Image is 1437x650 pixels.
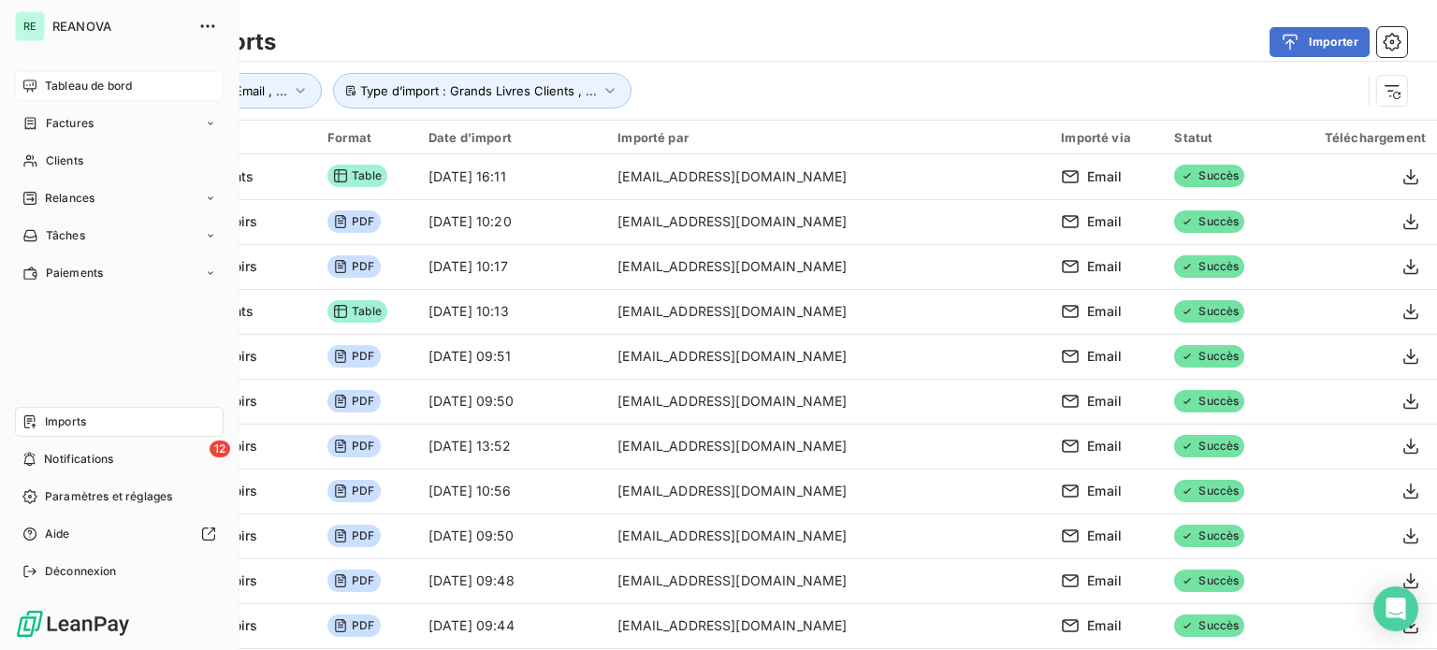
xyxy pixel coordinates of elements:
[327,570,380,592] span: PDF
[327,614,380,637] span: PDF
[360,83,597,98] span: Type d’import : Grands Livres Clients , ...
[1087,527,1122,545] span: Email
[417,199,606,244] td: [DATE] 10:20
[606,334,1050,379] td: [EMAIL_ADDRESS][DOMAIN_NAME]
[1174,614,1244,637] span: Succès
[417,289,606,334] td: [DATE] 10:13
[606,469,1050,513] td: [EMAIL_ADDRESS][DOMAIN_NAME]
[606,379,1050,424] td: [EMAIL_ADDRESS][DOMAIN_NAME]
[46,265,103,282] span: Paiements
[606,244,1050,289] td: [EMAIL_ADDRESS][DOMAIN_NAME]
[327,165,387,187] span: Table
[327,480,380,502] span: PDF
[417,603,606,648] td: [DATE] 09:44
[333,73,631,108] button: Type d’import : Grands Livres Clients , ...
[417,154,606,199] td: [DATE] 16:11
[1174,255,1244,278] span: Succès
[1061,130,1152,145] div: Importé via
[606,603,1050,648] td: [EMAIL_ADDRESS][DOMAIN_NAME]
[417,424,606,469] td: [DATE] 13:52
[45,78,132,94] span: Tableau de bord
[1087,482,1122,500] span: Email
[417,244,606,289] td: [DATE] 10:17
[1087,257,1122,276] span: Email
[417,558,606,603] td: [DATE] 09:48
[46,152,83,169] span: Clients
[417,379,606,424] td: [DATE] 09:50
[428,130,595,145] div: Date d’import
[327,390,380,412] span: PDF
[46,227,85,244] span: Tâches
[52,19,187,34] span: REANOVA
[15,11,45,41] div: RE
[417,513,606,558] td: [DATE] 09:50
[327,300,387,323] span: Table
[1087,302,1122,321] span: Email
[327,130,406,145] div: Format
[45,526,70,542] span: Aide
[45,413,86,430] span: Imports
[1087,392,1122,411] span: Email
[46,115,94,132] span: Factures
[617,130,1038,145] div: Importé par
[417,469,606,513] td: [DATE] 10:56
[1174,165,1244,187] span: Succès
[15,609,131,639] img: Logo LeanPay
[606,558,1050,603] td: [EMAIL_ADDRESS][DOMAIN_NAME]
[417,334,606,379] td: [DATE] 09:51
[606,289,1050,334] td: [EMAIL_ADDRESS][DOMAIN_NAME]
[1174,210,1244,233] span: Succès
[1087,212,1122,231] span: Email
[45,488,172,505] span: Paramètres et réglages
[1174,345,1244,368] span: Succès
[1174,435,1244,457] span: Succès
[1174,570,1244,592] span: Succès
[45,563,117,580] span: Déconnexion
[1087,347,1122,366] span: Email
[327,525,380,547] span: PDF
[1373,586,1418,631] div: Open Intercom Messenger
[327,255,380,278] span: PDF
[1174,480,1244,502] span: Succès
[210,441,230,457] span: 12
[606,424,1050,469] td: [EMAIL_ADDRESS][DOMAIN_NAME]
[606,513,1050,558] td: [EMAIL_ADDRESS][DOMAIN_NAME]
[1087,616,1122,635] span: Email
[327,345,380,368] span: PDF
[1174,390,1244,412] span: Succès
[1087,437,1122,455] span: Email
[15,519,224,549] a: Aide
[45,190,94,207] span: Relances
[1297,130,1426,145] div: Téléchargement
[1174,130,1273,145] div: Statut
[1174,300,1244,323] span: Succès
[44,451,113,468] span: Notifications
[1087,167,1122,186] span: Email
[1174,525,1244,547] span: Succès
[327,435,380,457] span: PDF
[606,154,1050,199] td: [EMAIL_ADDRESS][DOMAIN_NAME]
[606,199,1050,244] td: [EMAIL_ADDRESS][DOMAIN_NAME]
[1087,571,1122,590] span: Email
[1270,27,1370,57] button: Importer
[327,210,380,233] span: PDF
